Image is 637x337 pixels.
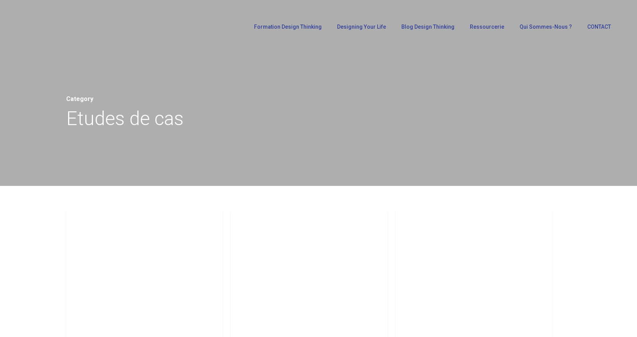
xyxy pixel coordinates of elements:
a: Formation Design Thinking [250,24,326,29]
span: Qui sommes-nous ? [520,24,572,30]
a: Etudes de cas [238,219,288,228]
span: Category [66,95,93,103]
a: Etudes de cas [74,219,124,228]
span: Formation Design Thinking [254,24,322,30]
a: Designing Your Life [333,24,390,29]
span: Blog Design Thinking [401,24,455,30]
span: Ressourcerie [470,24,504,30]
a: Ressourcerie [466,24,508,29]
a: Qui sommes-nous ? [516,24,576,29]
a: Etudes de cas [403,219,453,228]
span: CONTACT [587,24,611,30]
h1: Etudes de cas [66,105,571,132]
a: Blog Design Thinking [398,24,458,29]
a: CONTACT [583,24,615,29]
span: Designing Your Life [337,24,386,30]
